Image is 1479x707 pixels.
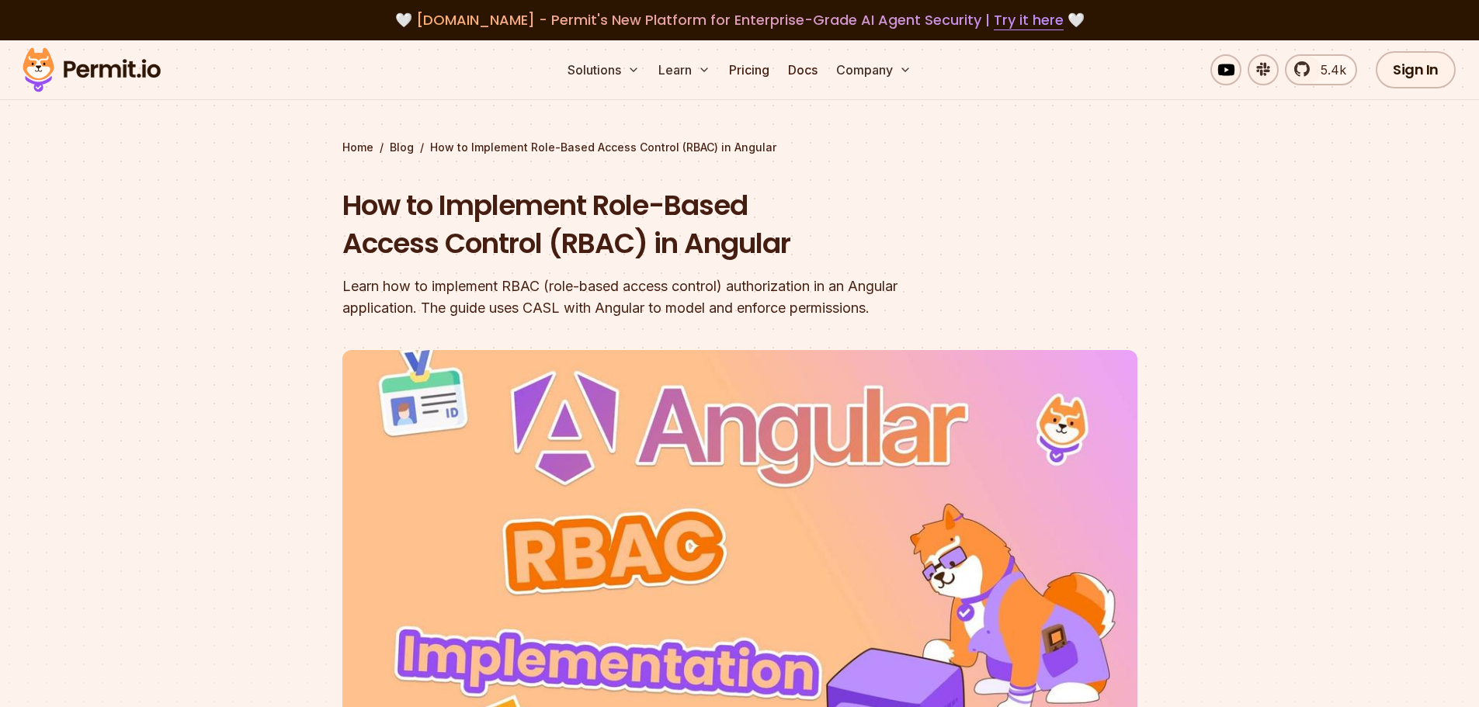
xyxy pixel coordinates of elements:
a: 5.4k [1285,54,1357,85]
a: Docs [782,54,824,85]
span: 5.4k [1311,61,1346,79]
div: Learn how to implement RBAC (role-based access control) authorization in an Angular application. ... [342,276,939,319]
a: Pricing [723,54,776,85]
img: Permit logo [16,43,168,96]
button: Company [830,54,918,85]
h1: How to Implement Role-Based Access Control (RBAC) in Angular [342,186,939,263]
a: Try it here [994,10,1064,30]
button: Solutions [561,54,646,85]
div: / / [342,140,1137,155]
a: Sign In [1376,51,1456,88]
a: Blog [390,140,414,155]
span: [DOMAIN_NAME] - Permit's New Platform for Enterprise-Grade AI Agent Security | [416,10,1064,29]
button: Learn [652,54,717,85]
a: Home [342,140,373,155]
div: 🤍 🤍 [37,9,1442,31]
